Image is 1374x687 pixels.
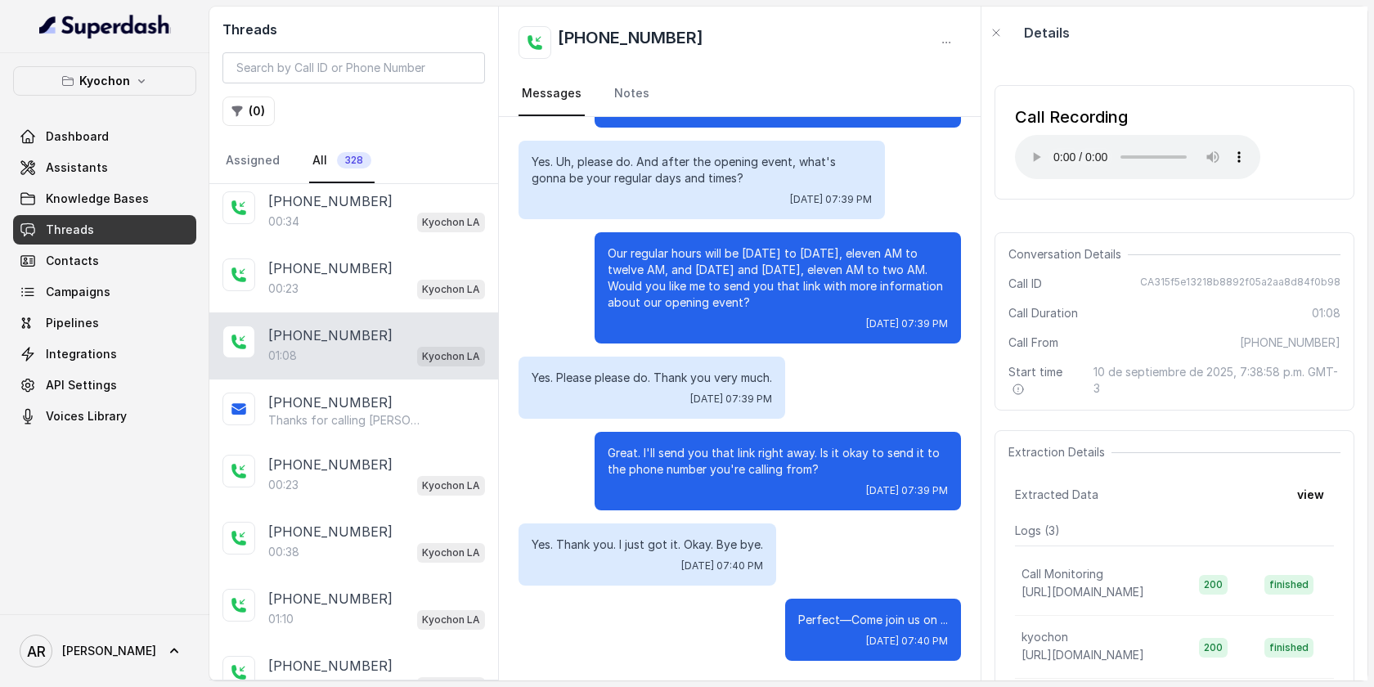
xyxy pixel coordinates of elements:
[1287,480,1334,510] button: view
[268,258,393,278] p: [PHONE_NUMBER]
[268,393,393,412] p: [PHONE_NUMBER]
[1199,575,1228,595] span: 200
[866,317,948,330] span: [DATE] 07:39 PM
[268,544,299,560] p: 00:38
[866,635,948,648] span: [DATE] 07:40 PM
[46,191,149,207] span: Knowledge Bases
[62,643,156,659] span: [PERSON_NAME]
[558,26,703,59] h2: [PHONE_NUMBER]
[13,277,196,307] a: Campaigns
[46,253,99,269] span: Contacts
[222,139,283,183] a: Assigned
[268,281,299,297] p: 00:23
[222,20,485,39] h2: Threads
[13,153,196,182] a: Assistants
[422,545,480,561] p: Kyochon LA
[1022,648,1144,662] span: [URL][DOMAIN_NAME]
[46,408,127,424] span: Voices Library
[337,152,371,168] span: 328
[1008,444,1111,460] span: Extraction Details
[519,72,585,116] a: Messages
[268,326,393,345] p: [PHONE_NUMBER]
[1199,638,1228,658] span: 200
[798,612,948,628] p: Perfect—Come join us on ...
[46,284,110,300] span: Campaigns
[268,348,297,364] p: 01:08
[790,193,872,206] span: [DATE] 07:39 PM
[27,643,46,660] text: AR
[422,214,480,231] p: Kyochon LA
[532,154,872,186] p: Yes. Uh, please do. And after the opening event, what's gonna be your regular days and times?
[13,66,196,96] button: Kyochon
[608,245,948,311] p: Our regular hours will be [DATE] to [DATE], eleven AM to twelve AM, and [DATE] and [DATE], eleven...
[1015,135,1260,179] audio: Your browser does not support the audio element.
[1008,276,1042,292] span: Call ID
[422,612,480,628] p: Kyochon LA
[13,402,196,431] a: Voices Library
[519,72,961,116] nav: Tabs
[268,589,393,608] p: [PHONE_NUMBER]
[268,455,393,474] p: [PHONE_NUMBER]
[1140,276,1340,292] span: CA315f5e13218b8892f05a2aa8d84f0b98
[268,191,393,211] p: [PHONE_NUMBER]
[222,52,485,83] input: Search by Call ID or Phone Number
[13,246,196,276] a: Contacts
[222,139,485,183] nav: Tabs
[611,72,653,116] a: Notes
[268,522,393,541] p: [PHONE_NUMBER]
[13,339,196,369] a: Integrations
[532,537,763,553] p: Yes. Thank you. I just got it. Okay. Bye bye.
[532,370,772,386] p: Yes. Please please do. Thank you very much.
[268,412,425,429] p: Thanks for calling [PERSON_NAME] LA! To find more about our opening event: [URL][DOMAIN_NAME]
[1093,364,1340,397] span: 10 de septiembre de 2025, 7:38:58 p.m. GMT-3
[46,377,117,393] span: API Settings
[13,370,196,400] a: API Settings
[309,139,375,183] a: All328
[690,393,772,406] span: [DATE] 07:39 PM
[79,71,130,91] p: Kyochon
[422,281,480,298] p: Kyochon LA
[46,315,99,331] span: Pipelines
[13,628,196,674] a: [PERSON_NAME]
[1022,629,1068,645] p: kyochon
[1264,638,1313,658] span: finished
[268,477,299,493] p: 00:23
[1015,487,1098,503] span: Extracted Data
[46,128,109,145] span: Dashboard
[1008,305,1078,321] span: Call Duration
[268,656,393,676] p: [PHONE_NUMBER]
[13,215,196,245] a: Threads
[608,445,948,478] p: Great. I'll send you that link right away. Is it okay to send it to the phone number you're calli...
[1008,364,1080,397] span: Start time
[46,159,108,176] span: Assistants
[268,611,294,627] p: 01:10
[1312,305,1340,321] span: 01:08
[268,213,299,230] p: 00:34
[46,346,117,362] span: Integrations
[1264,575,1313,595] span: finished
[1015,106,1260,128] div: Call Recording
[1240,335,1340,351] span: [PHONE_NUMBER]
[1008,335,1058,351] span: Call From
[13,184,196,213] a: Knowledge Bases
[1022,566,1103,582] p: Call Monitoring
[13,122,196,151] a: Dashboard
[39,13,171,39] img: light.svg
[1024,23,1070,43] p: Details
[681,559,763,572] span: [DATE] 07:40 PM
[1008,246,1128,263] span: Conversation Details
[1015,523,1334,539] p: Logs ( 3 )
[1022,585,1144,599] span: [URL][DOMAIN_NAME]
[222,97,275,126] button: (0)
[13,308,196,338] a: Pipelines
[422,348,480,365] p: Kyochon LA
[866,484,948,497] span: [DATE] 07:39 PM
[46,222,94,238] span: Threads
[422,478,480,494] p: Kyochon LA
